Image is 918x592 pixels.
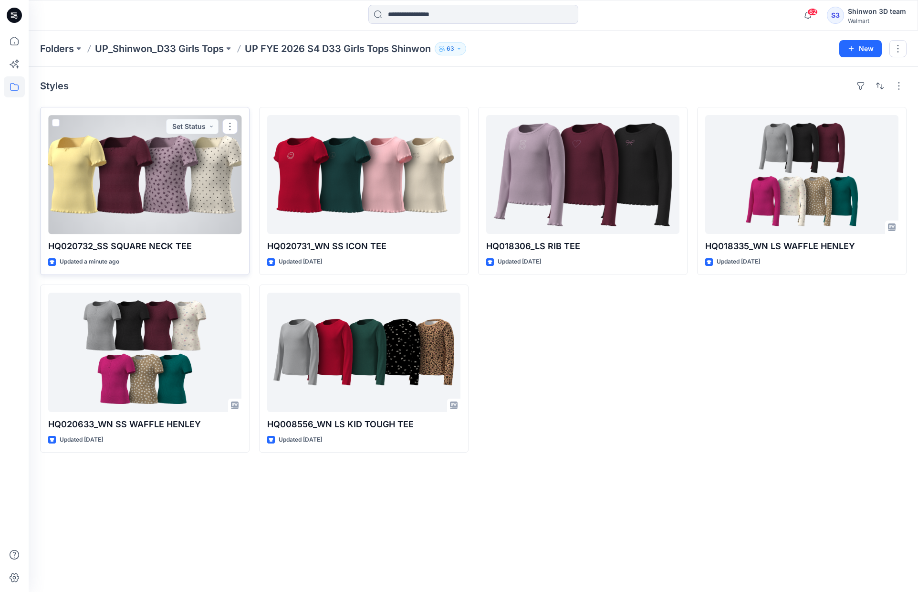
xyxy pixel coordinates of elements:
[95,42,224,55] a: UP_Shinwon_D33 Girls Tops
[48,115,241,234] a: HQ020732_SS SQUARE NECK TEE
[827,7,844,24] div: S3
[267,240,460,253] p: HQ020731_WN SS ICON TEE
[717,257,760,267] p: Updated [DATE]
[279,435,322,445] p: Updated [DATE]
[807,8,818,16] span: 62
[435,42,466,55] button: 63
[48,293,241,412] a: HQ020633_WN SS WAFFLE HENLEY
[48,418,241,431] p: HQ020633_WN SS WAFFLE HENLEY
[839,40,882,57] button: New
[48,240,241,253] p: HQ020732_SS SQUARE NECK TEE
[486,240,679,253] p: HQ018306_LS RIB TEE
[40,42,74,55] a: Folders
[267,115,460,234] a: HQ020731_WN SS ICON TEE
[848,6,906,17] div: Shinwon 3D team
[279,257,322,267] p: Updated [DATE]
[848,17,906,24] div: Walmart
[705,115,898,234] a: HQ018335_WN LS WAFFLE HENLEY
[245,42,431,55] p: UP FYE 2026 S4 D33 Girls Tops Shinwon
[486,115,679,234] a: HQ018306_LS RIB TEE
[60,435,103,445] p: Updated [DATE]
[40,80,69,92] h4: Styles
[267,418,460,431] p: HQ008556_WN LS KID TOUGH TEE
[267,293,460,412] a: HQ008556_WN LS KID TOUGH TEE
[498,257,541,267] p: Updated [DATE]
[60,257,119,267] p: Updated a minute ago
[447,43,454,54] p: 63
[705,240,898,253] p: HQ018335_WN LS WAFFLE HENLEY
